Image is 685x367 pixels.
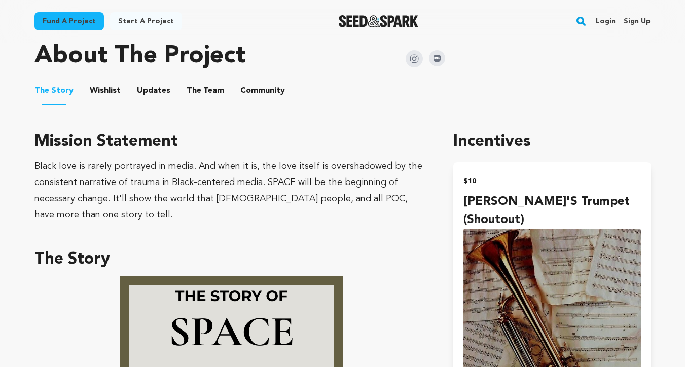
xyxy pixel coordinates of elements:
[429,50,445,66] img: Seed&Spark IMDB Icon
[187,85,224,97] span: Team
[240,85,285,97] span: Community
[34,158,429,223] div: Black love is rarely portrayed in media. And when it is, the love itself is overshadowed by the c...
[90,85,121,97] span: Wishlist
[137,85,170,97] span: Updates
[339,15,418,27] img: Seed&Spark Logo Dark Mode
[453,130,651,154] h1: Incentives
[34,44,245,68] h1: About The Project
[624,13,651,29] a: Sign up
[406,50,423,67] img: Seed&Spark Instagram Icon
[596,13,616,29] a: Login
[34,12,104,30] a: Fund a project
[34,247,429,272] h3: The Story
[34,130,429,154] h3: Mission Statement
[34,85,74,97] span: Story
[339,15,418,27] a: Seed&Spark Homepage
[463,193,640,229] h4: [PERSON_NAME]'s Trumpet (Shoutout)
[110,12,182,30] a: Start a project
[463,174,640,189] h2: $10
[187,85,201,97] span: The
[34,85,49,97] span: The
